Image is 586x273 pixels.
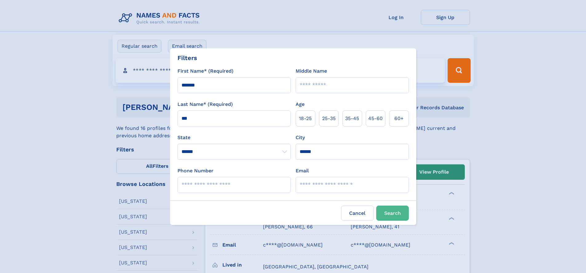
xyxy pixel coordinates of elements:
[341,206,374,221] label: Cancel
[296,67,327,75] label: Middle Name
[296,167,309,175] label: Email
[376,206,409,221] button: Search
[177,167,213,175] label: Phone Number
[177,67,233,75] label: First Name* (Required)
[177,101,233,108] label: Last Name* (Required)
[299,115,312,122] span: 18‑25
[368,115,383,122] span: 45‑60
[296,134,305,141] label: City
[394,115,404,122] span: 60+
[322,115,336,122] span: 25‑35
[296,101,305,108] label: Age
[345,115,359,122] span: 35‑45
[177,53,197,62] div: Filters
[177,134,291,141] label: State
